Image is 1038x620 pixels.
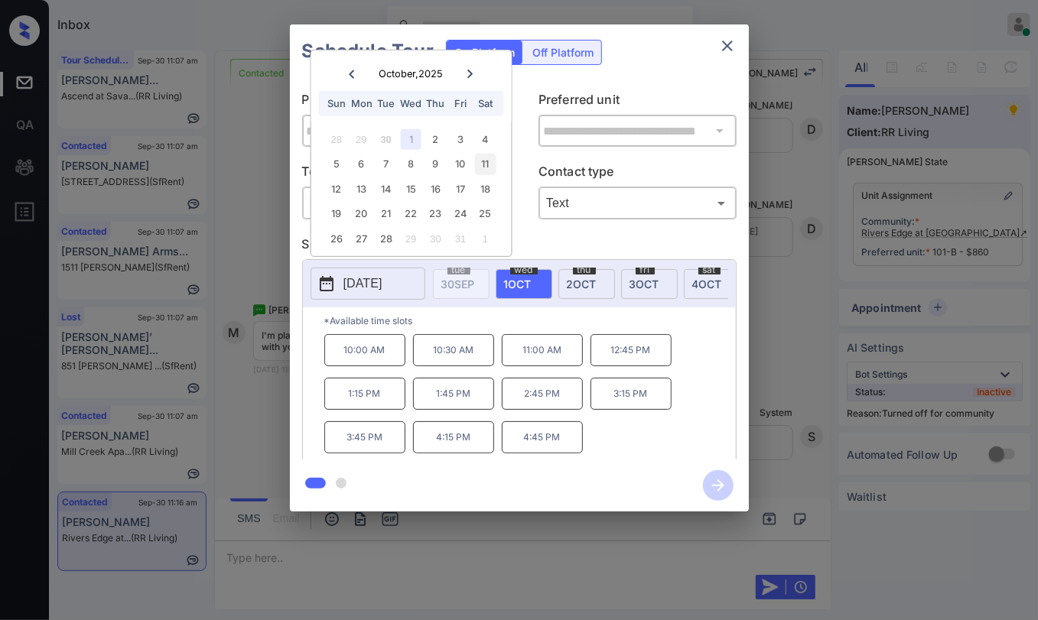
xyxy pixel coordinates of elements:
[326,129,347,150] div: Not available Sunday, September 28th, 2025
[401,229,421,249] div: Not available Wednesday, October 29th, 2025
[694,466,743,505] button: btn-next
[425,129,446,150] div: Choose Thursday, October 2nd, 2025
[451,179,471,200] div: Choose Friday, October 17th, 2025
[502,378,583,410] p: 2:45 PM
[425,93,446,114] div: Thu
[311,268,425,300] button: [DATE]
[326,179,347,200] div: Choose Sunday, October 12th, 2025
[539,90,737,115] p: Preferred unit
[475,203,496,224] div: Choose Saturday, October 25th, 2025
[425,154,446,174] div: Choose Thursday, October 9th, 2025
[451,203,471,224] div: Choose Friday, October 24th, 2025
[326,229,347,249] div: Choose Sunday, October 26th, 2025
[502,421,583,453] p: 4:45 PM
[542,190,733,216] div: Text
[630,278,659,291] span: 3 OCT
[558,269,615,299] div: date-select
[306,190,496,216] div: In Person
[451,93,471,114] div: Fri
[573,265,596,274] span: thu
[324,307,736,334] p: *Available time slots
[698,265,721,274] span: sat
[290,24,446,78] h2: Schedule Tour
[425,203,446,224] div: Choose Thursday, October 23rd, 2025
[475,154,496,174] div: Choose Saturday, October 11th, 2025
[376,229,396,249] div: Choose Tuesday, October 28th, 2025
[351,93,372,114] div: Mon
[376,129,396,150] div: Not available Tuesday, September 30th, 2025
[475,229,496,249] div: Not available Saturday, November 1st, 2025
[401,154,421,174] div: Choose Wednesday, October 8th, 2025
[475,93,496,114] div: Sat
[496,269,552,299] div: date-select
[302,162,500,187] p: Tour type
[326,203,347,224] div: Choose Sunday, October 19th, 2025
[475,179,496,200] div: Choose Saturday, October 18th, 2025
[447,41,522,64] div: On Platform
[475,129,496,150] div: Choose Saturday, October 4th, 2025
[351,179,372,200] div: Choose Monday, October 13th, 2025
[376,93,396,114] div: Tue
[351,154,372,174] div: Choose Monday, October 6th, 2025
[425,229,446,249] div: Not available Thursday, October 30th, 2025
[636,265,655,274] span: fri
[591,334,672,366] p: 12:45 PM
[316,127,506,251] div: month 2025-10
[302,235,737,259] p: Select slot
[413,378,494,410] p: 1:45 PM
[413,421,494,453] p: 4:15 PM
[326,93,347,114] div: Sun
[401,179,421,200] div: Choose Wednesday, October 15th, 2025
[425,179,446,200] div: Choose Thursday, October 16th, 2025
[376,203,396,224] div: Choose Tuesday, October 21st, 2025
[376,154,396,174] div: Choose Tuesday, October 7th, 2025
[401,93,421,114] div: Wed
[539,162,737,187] p: Contact type
[502,334,583,366] p: 11:00 AM
[591,378,672,410] p: 3:15 PM
[510,265,538,274] span: wed
[351,203,372,224] div: Choose Monday, October 20th, 2025
[525,41,601,64] div: Off Platform
[302,90,500,115] p: Preferred community
[326,154,347,174] div: Choose Sunday, October 5th, 2025
[712,31,743,61] button: close
[451,229,471,249] div: Not available Friday, October 31st, 2025
[401,203,421,224] div: Choose Wednesday, October 22nd, 2025
[451,129,471,150] div: Choose Friday, October 3rd, 2025
[351,229,372,249] div: Choose Monday, October 27th, 2025
[324,378,405,410] p: 1:15 PM
[401,129,421,150] div: Choose Wednesday, October 1st, 2025
[451,154,471,174] div: Choose Friday, October 10th, 2025
[376,179,396,200] div: Choose Tuesday, October 14th, 2025
[351,129,372,150] div: Not available Monday, September 29th, 2025
[621,269,678,299] div: date-select
[324,334,405,366] p: 10:00 AM
[379,68,443,80] div: October , 2025
[684,269,740,299] div: date-select
[413,334,494,366] p: 10:30 AM
[692,278,722,291] span: 4 OCT
[324,421,405,453] p: 3:45 PM
[343,274,382,293] p: [DATE]
[504,278,532,291] span: 1 OCT
[567,278,597,291] span: 2 OCT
